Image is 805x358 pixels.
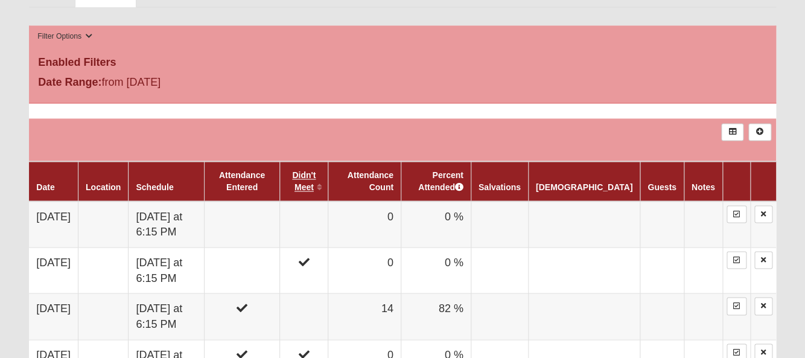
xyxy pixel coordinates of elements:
[36,182,54,192] a: Date
[129,247,204,293] td: [DATE] at 6:15 PM
[129,201,204,248] td: [DATE] at 6:15 PM
[748,123,771,141] a: Alt+N
[401,293,471,339] td: 82 %
[528,161,640,201] th: [DEMOGRAPHIC_DATA]
[136,182,173,192] a: Schedule
[129,293,204,339] td: [DATE] at 6:15 PM
[727,205,746,223] a: Enter Attendance
[328,247,401,293] td: 0
[754,297,772,315] a: Delete
[754,251,772,269] a: Delete
[401,201,471,248] td: 0 %
[727,297,746,315] a: Enter Attendance
[29,293,78,339] td: [DATE]
[29,201,78,248] td: [DATE]
[38,56,766,69] h4: Enabled Filters
[29,247,78,293] td: [DATE]
[401,247,471,293] td: 0 %
[328,201,401,248] td: 0
[418,170,463,192] a: Percent Attended
[34,30,96,43] button: Filter Options
[727,251,746,269] a: Enter Attendance
[754,205,772,223] a: Delete
[86,182,121,192] a: Location
[721,123,743,141] a: Export to Excel
[692,182,715,192] a: Notes
[38,74,101,91] label: Date Range:
[29,74,278,94] div: from [DATE]
[640,161,684,201] th: Guests
[348,170,393,192] a: Attendance Count
[292,170,316,192] a: Didn't Meet
[328,293,401,339] td: 14
[471,161,528,201] th: Salvations
[219,170,265,192] a: Attendance Entered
